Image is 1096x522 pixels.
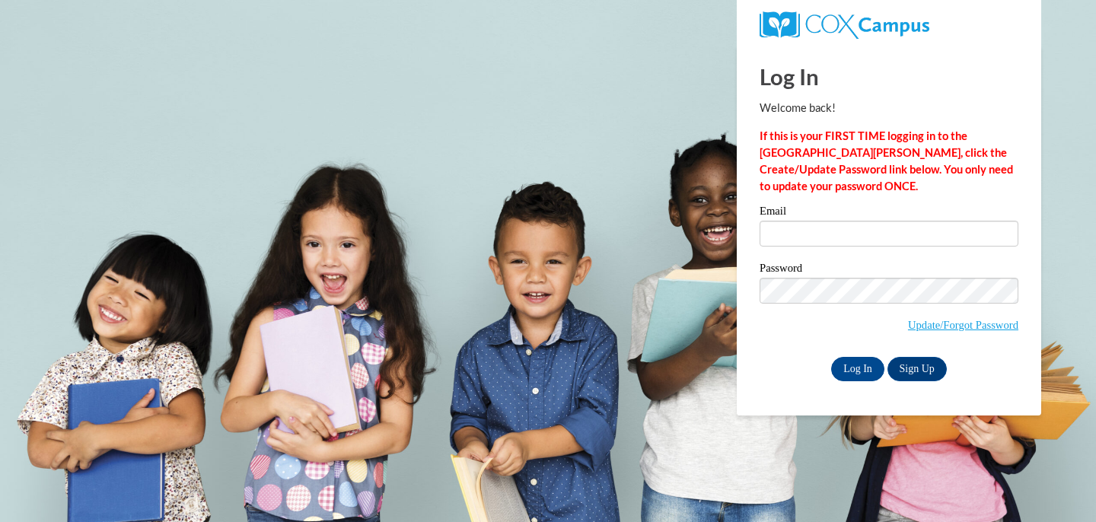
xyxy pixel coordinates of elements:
img: COX Campus [760,11,929,39]
a: Sign Up [887,357,947,381]
p: Welcome back! [760,100,1018,116]
h1: Log In [760,61,1018,92]
label: Password [760,263,1018,278]
a: COX Campus [760,18,929,30]
a: Update/Forgot Password [908,319,1018,331]
input: Log In [831,357,884,381]
strong: If this is your FIRST TIME logging in to the [GEOGRAPHIC_DATA][PERSON_NAME], click the Create/Upd... [760,129,1013,193]
label: Email [760,205,1018,221]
